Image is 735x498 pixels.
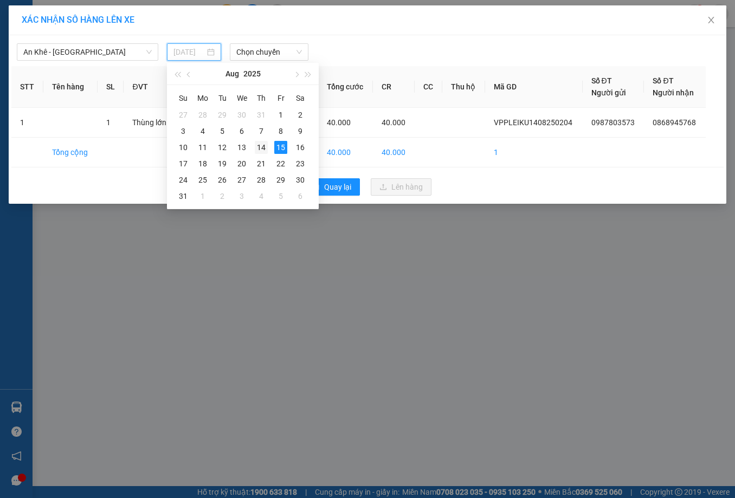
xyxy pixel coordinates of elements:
[327,118,351,127] span: 40.000
[216,125,229,138] div: 5
[255,125,268,138] div: 7
[43,66,98,108] th: Tên hàng
[318,66,373,108] th: Tổng cước
[274,173,287,186] div: 29
[235,190,248,203] div: 3
[212,172,232,188] td: 2025-08-26
[274,157,287,170] div: 22
[173,46,204,58] input: 15/08/2025
[212,107,232,123] td: 2025-07-29
[177,190,190,203] div: 31
[294,141,307,154] div: 16
[235,125,248,138] div: 6
[373,138,415,167] td: 40.000
[252,188,271,204] td: 2025-09-04
[11,66,43,108] th: STT
[173,156,193,172] td: 2025-08-17
[212,89,232,107] th: Tu
[318,138,373,167] td: 40.000
[124,108,176,138] td: Thùng lớn
[591,118,635,127] span: 0987803573
[653,88,694,97] span: Người nhận
[216,108,229,121] div: 29
[653,76,673,85] span: Số ĐT
[196,108,209,121] div: 28
[196,190,209,203] div: 1
[252,123,271,139] td: 2025-08-07
[494,118,572,127] span: VPPLEIKU1408250204
[232,139,252,156] td: 2025-08-13
[591,88,626,97] span: Người gửi
[252,107,271,123] td: 2025-07-31
[382,118,405,127] span: 40.000
[232,89,252,107] th: We
[173,172,193,188] td: 2025-08-24
[232,172,252,188] td: 2025-08-27
[23,44,152,60] span: An Khê - Sài Gòn
[294,108,307,121] div: 2
[291,139,310,156] td: 2025-08-16
[193,89,212,107] th: Mo
[173,139,193,156] td: 2025-08-10
[124,66,176,108] th: ĐVT
[106,118,111,127] span: 1
[177,173,190,186] div: 24
[291,188,310,204] td: 2025-09-06
[271,89,291,107] th: Fr
[232,123,252,139] td: 2025-08-06
[225,63,239,85] button: Aug
[371,178,431,196] button: uploadLên hàng
[485,138,583,167] td: 1
[196,157,209,170] div: 18
[232,188,252,204] td: 2025-09-03
[193,172,212,188] td: 2025-08-25
[235,173,248,186] div: 27
[271,188,291,204] td: 2025-09-05
[243,63,261,85] button: 2025
[177,108,190,121] div: 27
[294,125,307,138] div: 9
[193,123,212,139] td: 2025-08-04
[193,156,212,172] td: 2025-08-18
[193,107,212,123] td: 2025-07-28
[653,118,696,127] span: 0868945768
[274,125,287,138] div: 8
[294,173,307,186] div: 30
[235,157,248,170] div: 20
[294,157,307,170] div: 23
[271,123,291,139] td: 2025-08-08
[173,89,193,107] th: Su
[271,172,291,188] td: 2025-08-29
[11,108,43,138] td: 1
[216,157,229,170] div: 19
[212,139,232,156] td: 2025-08-12
[252,89,271,107] th: Th
[232,107,252,123] td: 2025-07-30
[212,123,232,139] td: 2025-08-05
[255,190,268,203] div: 4
[43,138,98,167] td: Tổng cộng
[252,172,271,188] td: 2025-08-28
[485,66,583,108] th: Mã GD
[591,76,612,85] span: Số ĐT
[442,66,485,108] th: Thu hộ
[98,66,124,108] th: SL
[177,125,190,138] div: 3
[271,107,291,123] td: 2025-08-01
[173,123,193,139] td: 2025-08-03
[274,141,287,154] div: 15
[196,141,209,154] div: 11
[255,108,268,121] div: 31
[193,139,212,156] td: 2025-08-11
[373,66,415,108] th: CR
[304,178,360,196] button: rollbackQuay lại
[291,172,310,188] td: 2025-08-30
[177,157,190,170] div: 17
[415,66,442,108] th: CC
[173,188,193,204] td: 2025-08-31
[216,173,229,186] div: 26
[212,156,232,172] td: 2025-08-19
[193,188,212,204] td: 2025-09-01
[291,156,310,172] td: 2025-08-23
[255,173,268,186] div: 28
